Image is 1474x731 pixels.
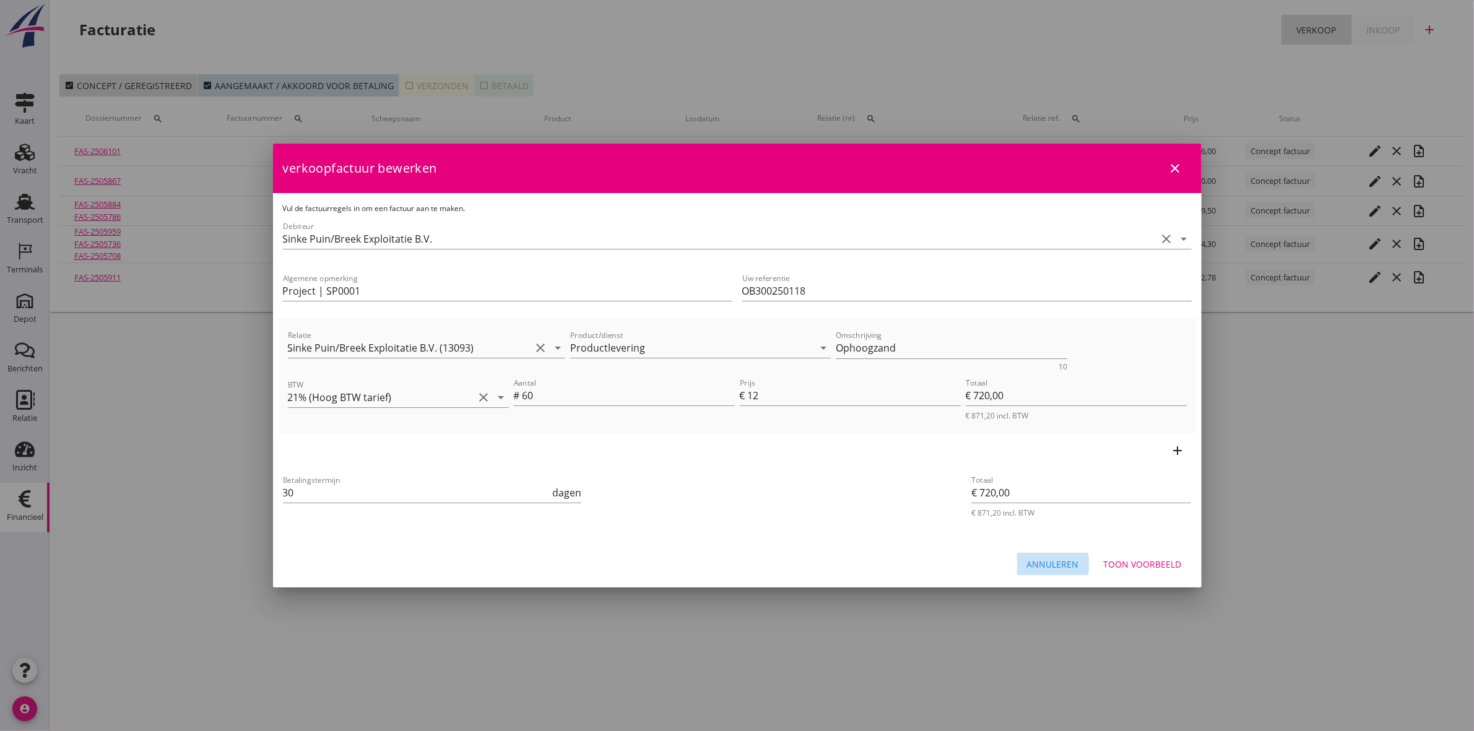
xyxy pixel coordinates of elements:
input: Product/dienst [570,338,813,358]
input: Betalingstermijn [283,483,550,503]
i: clear [1160,231,1174,246]
div: 10 [1059,363,1067,371]
i: arrow_drop_down [1177,231,1192,246]
span: Vul de factuurregels in om een factuur aan te maken. [283,203,466,214]
input: Uw referentie [742,281,1192,301]
input: Relatie [288,338,531,358]
textarea: Omschrijving [836,338,1067,358]
i: arrow_drop_down [494,390,509,405]
input: Algemene opmerking [283,281,732,301]
div: dagen [550,485,581,500]
input: Prijs [748,386,961,405]
button: Annuleren [1017,553,1089,575]
div: € 871,20 incl. BTW [966,410,1187,421]
input: Debiteur [283,229,1157,249]
input: Totaal [966,386,1187,405]
i: clear [533,340,548,355]
div: € 871,20 incl. BTW [971,508,1191,518]
i: add [1171,443,1186,458]
i: arrow_drop_down [550,340,565,355]
input: Totaal [971,483,1191,503]
div: € [740,388,748,403]
button: Toon voorbeeld [1094,553,1192,575]
div: # [514,388,522,403]
i: arrow_drop_down [816,340,831,355]
div: verkoopfactuur bewerken [273,144,1202,193]
input: Aantal [522,386,735,405]
div: Toon voorbeeld [1104,558,1182,571]
i: close [1168,161,1183,176]
input: BTW [288,387,474,407]
i: clear [477,390,492,405]
div: Annuleren [1027,558,1079,571]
